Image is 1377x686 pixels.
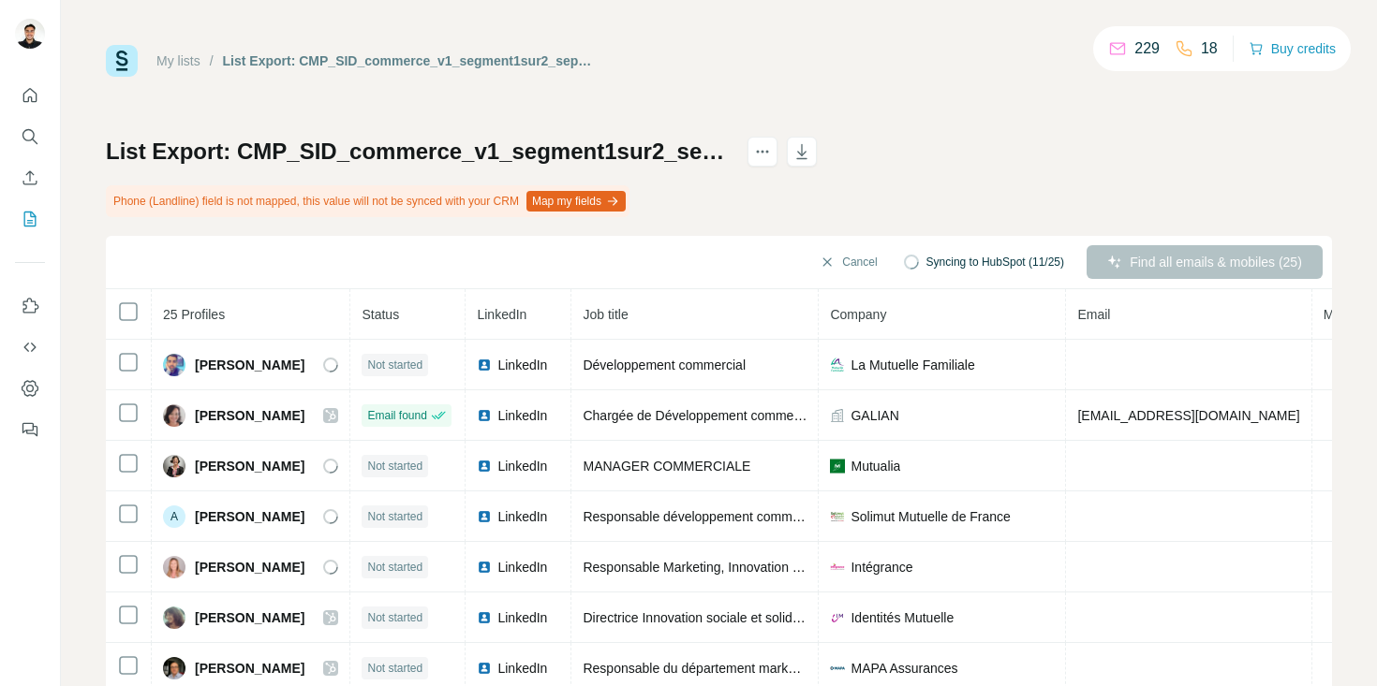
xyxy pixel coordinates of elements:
[583,307,628,322] span: Job title
[477,560,492,575] img: LinkedIn logo
[106,137,731,167] h1: List Export: CMP_SID_commerce_v1_segment1sur2_septembre 2025 - [DATE] 07:49
[477,408,492,423] img: LinkedIn logo
[106,185,629,217] div: Phone (Landline) field is not mapped, this value will not be synced with your CRM
[497,457,547,475] span: LinkedIn
[497,507,547,526] span: LinkedIn
[583,661,1010,676] span: Responsable du département marketing distribution pilotage performance
[497,406,547,425] span: LinkedIn
[15,330,45,364] button: Use Surfe API
[830,509,845,524] img: company-logo
[1077,408,1299,423] span: [EMAIL_ADDRESS][DOMAIN_NAME]
[851,659,957,678] span: MAPA Assurances
[15,161,45,195] button: Enrich CSV
[15,372,45,405] button: Dashboard
[163,606,185,629] img: Avatar
[15,202,45,236] button: My lists
[195,558,304,577] span: [PERSON_NAME]
[1201,37,1218,60] p: 18
[830,307,886,322] span: Company
[851,406,898,425] span: GALIAN
[367,609,422,626] span: Not started
[163,307,225,322] span: 25 Profiles
[15,120,45,153] button: Search
[830,661,845,676] img: company-logo
[1324,307,1362,322] span: Mobile
[156,53,200,68] a: My lists
[195,457,304,475] span: [PERSON_NAME]
[367,357,422,373] span: Not started
[163,404,185,427] img: Avatar
[163,556,185,578] img: Avatar
[583,408,859,423] span: Chargée de Développement commercial Galian
[526,191,626,212] button: Map my fields
[367,407,426,424] span: Email found
[830,358,845,372] img: company-logo
[851,356,974,374] span: La Mutuelle Familiale
[1134,37,1160,60] p: 229
[223,51,595,70] div: List Export: CMP_SID_commerce_v1_segment1sur2_septembre 2025 - [DATE] 07:49
[830,610,845,625] img: company-logo
[748,137,777,167] button: actions
[583,358,746,372] span: Développement commercial
[807,245,890,279] button: Cancel
[497,659,547,678] span: LinkedIn
[851,608,954,627] span: Identités Mutuelle
[106,45,138,77] img: Surfe Logo
[195,406,304,425] span: [PERSON_NAME]
[163,354,185,376] img: Avatar
[477,459,492,474] img: LinkedIn logo
[15,79,45,112] button: Quick start
[477,610,492,625] img: LinkedIn logo
[15,289,45,323] button: Use Surfe on LinkedIn
[497,558,547,577] span: LinkedIn
[583,610,818,625] span: Directrice Innovation sociale et solidarité
[15,413,45,446] button: Feedback
[195,659,304,678] span: [PERSON_NAME]
[367,660,422,677] span: Not started
[851,558,912,577] span: Intégrance
[583,509,823,524] span: Responsable développement commercial
[15,19,45,49] img: Avatar
[477,307,526,322] span: LinkedIn
[497,356,547,374] span: LinkedIn
[477,509,492,524] img: LinkedIn logo
[195,608,304,627] span: [PERSON_NAME]
[1077,307,1110,322] span: Email
[477,358,492,372] img: LinkedIn logo
[926,254,1064,270] span: Syncing to HubSpot (11/25)
[163,455,185,477] img: Avatar
[851,507,1010,526] span: Solimut Mutuelle de France
[195,356,304,374] span: [PERSON_NAME]
[163,505,185,528] div: A
[210,51,214,70] li: /
[851,457,900,475] span: Mutualia
[497,608,547,627] span: LinkedIn
[367,559,422,576] span: Not started
[830,459,845,474] img: company-logo
[195,507,304,526] span: [PERSON_NAME]
[583,459,750,474] span: MANAGER COMMERCIALE
[1249,36,1336,62] button: Buy credits
[367,508,422,525] span: Not started
[477,661,492,676] img: LinkedIn logo
[163,657,185,679] img: Avatar
[362,307,399,322] span: Status
[583,560,903,575] span: Responsable Marketing, Innovation et Vente à distance
[830,560,845,575] img: company-logo
[367,458,422,474] span: Not started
